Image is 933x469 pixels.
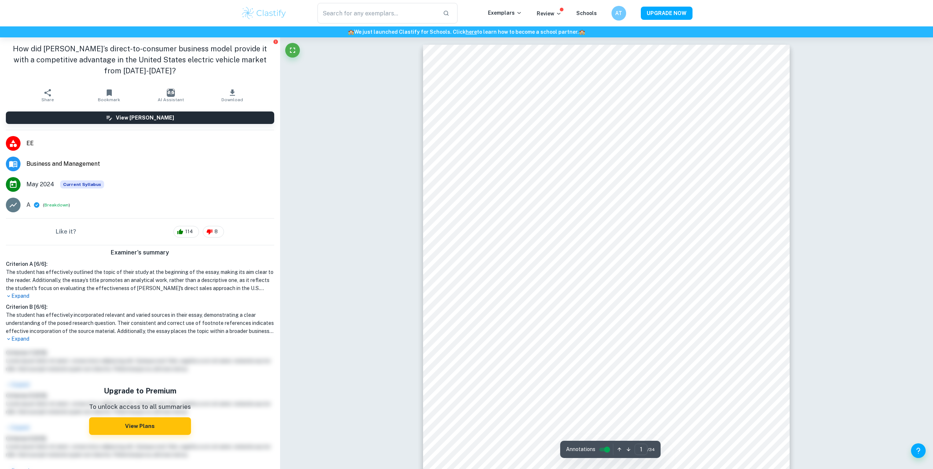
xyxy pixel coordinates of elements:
[6,303,274,311] h6: Criterion B [ 6 / 6 ]:
[26,160,274,168] span: Business and Management
[41,97,54,102] span: Share
[1,28,932,36] h6: We just launched Clastify for Schools. Click to learn how to become a school partner.
[6,268,274,292] h1: The student has effectively outlined the topic of their study at the beginning of the essay, maki...
[647,446,655,453] span: / 34
[89,402,191,412] p: To unlock access to all summaries
[348,29,354,35] span: 🏫
[158,97,184,102] span: AI Assistant
[285,43,300,58] button: Fullscreen
[273,39,279,44] button: Report issue
[241,6,287,21] img: Clastify logo
[44,202,69,208] button: Breakdown
[221,97,243,102] span: Download
[576,10,597,16] a: Schools
[566,446,595,453] span: Annotations
[6,43,274,76] h1: How did [PERSON_NAME]’s direct-to-consumer business model provide it with a competitive advantage...
[98,97,120,102] span: Bookmark
[26,180,54,189] span: May 2024
[611,6,626,21] button: AT
[26,201,30,209] p: A
[641,7,693,20] button: UPGRADE NOW
[466,29,477,35] a: here
[3,248,277,257] h6: Examiner's summary
[614,9,623,17] h6: AT
[43,202,70,209] span: ( )
[181,228,197,235] span: 114
[89,385,191,396] h5: Upgrade to Premium
[17,85,78,106] button: Share
[579,29,585,35] span: 🏫
[202,85,263,106] button: Download
[911,443,926,458] button: Help and Feedback
[537,10,562,18] p: Review
[140,85,202,106] button: AI Assistant
[6,260,274,268] h6: Criterion A [ 6 / 6 ]:
[78,85,140,106] button: Bookmark
[60,180,104,188] div: This exemplar is based on the current syllabus. Feel free to refer to it for inspiration/ideas wh...
[6,111,274,124] button: View [PERSON_NAME]
[488,9,522,17] p: Exemplars
[317,3,437,23] input: Search for any exemplars...
[56,227,76,236] h6: Like it?
[26,139,274,148] span: EE
[89,417,191,435] button: View Plans
[210,228,222,235] span: 8
[6,311,274,335] h1: The student has effectively incorporated relevant and varied sources in their essay, demonstratin...
[173,226,199,238] div: 114
[6,335,274,343] p: Expand
[60,180,104,188] span: Current Syllabus
[116,114,174,122] h6: View [PERSON_NAME]
[203,226,224,238] div: 8
[6,292,274,300] p: Expand
[167,89,175,97] img: AI Assistant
